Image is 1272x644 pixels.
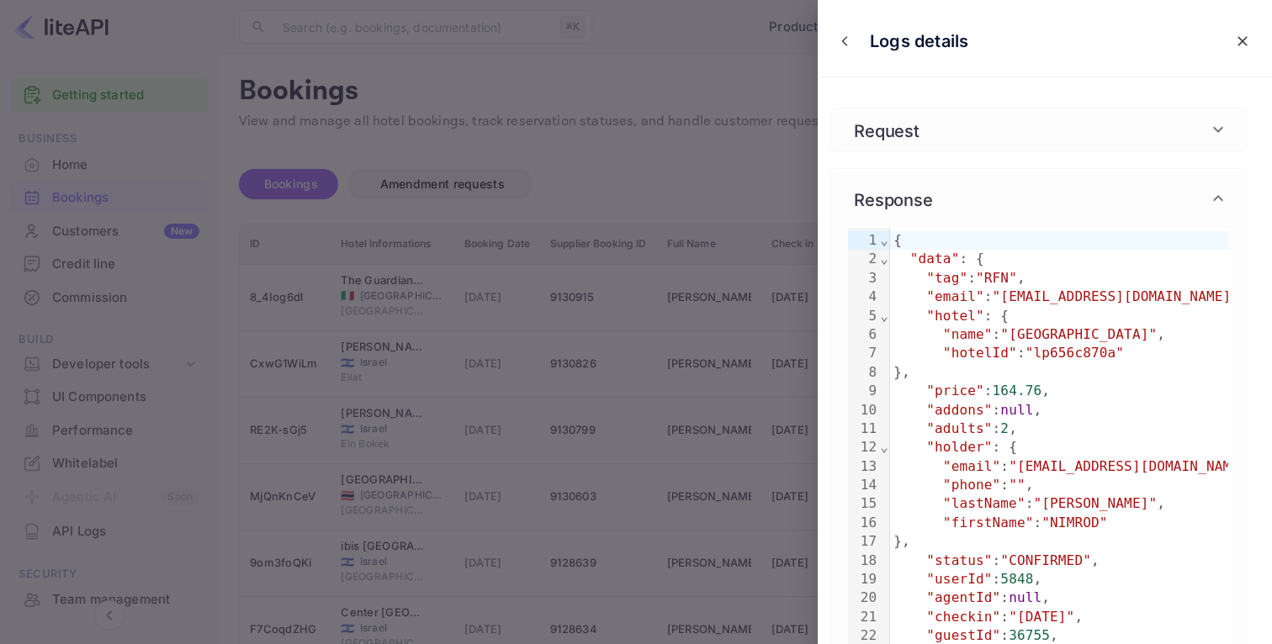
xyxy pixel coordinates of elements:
[848,438,879,457] div: 12
[1009,458,1255,474] span: "[EMAIL_ADDRESS][DOMAIN_NAME]"
[848,514,879,532] div: 16
[848,570,879,589] div: 19
[831,108,1245,150] div: Request
[1009,589,1041,605] span: null
[848,532,879,551] div: 17
[848,344,879,362] div: 7
[1026,345,1124,361] span: "lp656c870a"
[926,288,983,304] span: "email"
[848,288,879,306] div: 4
[926,571,992,587] span: "userId"
[848,325,879,344] div: 6
[848,231,879,250] div: 1
[1009,609,1074,625] span: "[DATE]"
[926,270,967,286] span: "tag"
[926,402,992,418] span: "addons"
[943,477,1000,493] span: "phone"
[848,269,879,288] div: 3
[926,439,992,455] span: "holder"
[926,420,992,436] span: "adults"
[848,401,879,420] div: 10
[848,457,879,476] div: 13
[943,458,1000,474] span: "email"
[848,589,879,607] div: 20
[848,552,879,570] div: 18
[879,232,889,248] span: Fold line
[848,382,879,400] div: 9
[831,169,1245,228] div: Response
[1000,420,1009,436] span: 2
[926,552,992,568] span: "status"
[943,515,1034,531] span: "firstName"
[1227,26,1258,56] button: close
[1009,627,1050,643] span: 36755
[848,186,939,211] h6: Response
[1000,402,1033,418] span: null
[910,251,960,267] span: "data"
[993,288,1239,304] span: "[EMAIL_ADDRESS][DOMAIN_NAME]"
[1000,326,1157,342] span: "[GEOGRAPHIC_DATA]"
[1033,495,1157,511] span: "[PERSON_NAME]"
[848,420,879,438] div: 11
[879,439,889,455] span: Fold line
[879,308,889,324] span: Fold line
[832,29,857,54] button: close
[1009,477,1026,493] span: ""
[926,627,1000,643] span: "guestId"
[1041,515,1107,531] span: "NIMROD"
[926,589,1000,605] span: "agentId"
[943,326,993,342] span: "name"
[848,307,879,325] div: 5
[848,476,879,494] div: 14
[848,608,879,626] div: 21
[943,495,1026,511] span: "lastName"
[943,345,1017,361] span: "hotelId"
[848,494,879,513] div: 15
[926,609,1000,625] span: "checkin"
[848,117,925,142] h6: Request
[1000,571,1033,587] span: 5848
[1000,552,1091,568] span: "CONFIRMED"
[848,250,879,268] div: 2
[879,251,889,267] span: Fold line
[848,363,879,382] div: 8
[976,270,1017,286] span: "RFN"
[870,29,968,54] p: Logs details
[926,308,983,324] span: "hotel"
[993,383,1042,399] span: 164.76
[926,383,983,399] span: "price"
